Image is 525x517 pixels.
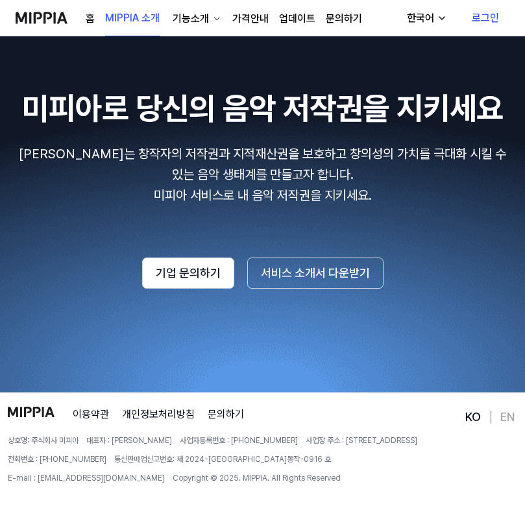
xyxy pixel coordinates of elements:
span: 사업자등록번호 : [PHONE_NUMBER] [180,435,298,446]
button: 기능소개 [170,11,222,27]
img: logo [8,407,55,417]
a: 가격안내 [232,11,269,27]
a: EN [500,409,515,425]
a: 업데이트 [279,11,315,27]
span: Copyright © 2025. MIPPIA. All Rights Reserved [173,473,341,484]
a: MIPPIA 소개 [105,1,160,36]
span: 상호명: 주식회사 미피아 [8,435,79,446]
h2: 미피아로 당신의 음악 저작권을 지키세요 [16,87,509,130]
span: 전화번호 : [PHONE_NUMBER] [8,454,106,465]
span: 통신판매업신고번호: 제 2024-[GEOGRAPHIC_DATA]동작-0916 호 [114,454,331,465]
span: E-mail : [EMAIL_ADDRESS][DOMAIN_NAME] [8,473,165,484]
a: 홈 [86,11,95,27]
a: 문의하기 [326,11,362,27]
div: 한국어 [404,10,437,26]
button: 기업 문의하기 [142,258,234,289]
p: [PERSON_NAME]는 창작자의 저작권과 지적재산권을 보호하고 창의성의 가치를 극대화 시킬 수 있는 음악 생태계를 만들고자 합니다. 미피아 서비스로 내 음악 저작권을 지키세요. [16,143,509,206]
span: 대표자 : [PERSON_NAME] [86,435,172,446]
button: 한국어 [397,5,455,31]
a: 개인정보처리방침 [122,407,195,422]
div: 기능소개 [170,11,212,27]
span: 사업장 주소 : [STREET_ADDRESS] [306,435,417,446]
a: 이용약관 [73,407,109,422]
button: 서비스 소개서 다운받기 [247,258,384,289]
a: KO [465,409,481,425]
a: 문의하기 [208,407,244,422]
